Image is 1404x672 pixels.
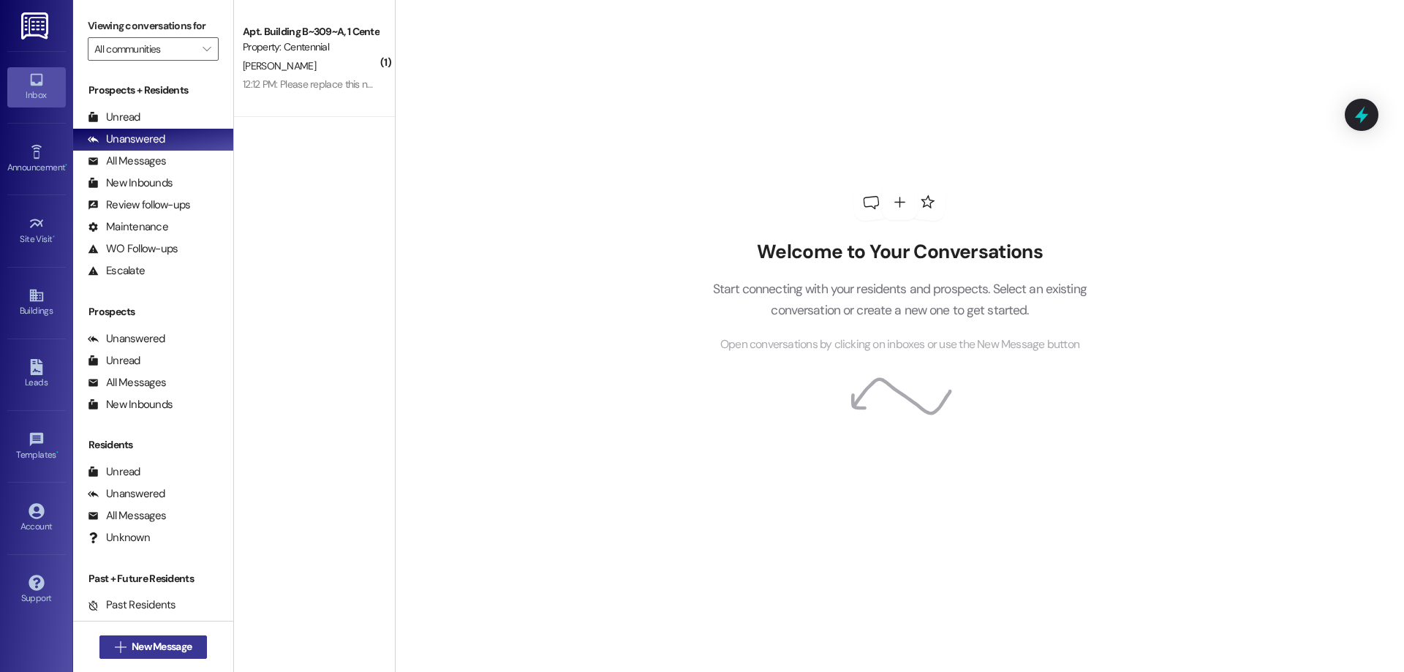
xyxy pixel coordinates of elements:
a: Support [7,570,66,610]
h2: Welcome to Your Conversations [690,241,1109,264]
div: Unknown [88,530,150,545]
div: Prospects + Residents [73,83,233,98]
div: Property: Centennial [243,39,378,55]
div: Prospects [73,304,233,320]
div: Past + Future Residents [73,571,233,586]
div: Unanswered [88,132,165,147]
a: Account [7,499,66,538]
div: New Inbounds [88,175,173,191]
p: Start connecting with your residents and prospects. Select an existing conversation or create a n... [690,279,1109,320]
div: Past Residents [88,597,176,613]
span: [PERSON_NAME] [243,59,316,72]
a: Inbox [7,67,66,107]
div: Unanswered [88,486,165,502]
i:  [203,43,211,55]
div: Review follow-ups [88,197,190,213]
div: WO Follow-ups [88,241,178,257]
span: • [56,448,58,458]
img: ResiDesk Logo [21,12,51,39]
i:  [115,641,126,653]
div: Unread [88,353,140,369]
div: Unread [88,464,140,480]
a: Site Visit • [7,211,66,251]
label: Viewing conversations for [88,15,219,37]
button: New Message [99,635,208,659]
div: Apt. Building B~309~A, 1 Centennial [243,24,378,39]
span: • [65,160,67,170]
div: Escalate [88,263,145,279]
span: Open conversations by clicking on inboxes or use the New Message button [720,336,1079,354]
div: Unread [88,110,140,125]
div: New Inbounds [88,397,173,412]
div: All Messages [88,154,166,169]
div: Residents [73,437,233,453]
a: Leads [7,355,66,394]
div: 12:12 PM: Please replace this number with [PERSON_NAME]. 8013360813 [243,78,548,91]
a: Templates • [7,427,66,467]
div: Maintenance [88,219,168,235]
div: All Messages [88,508,166,524]
span: • [53,232,55,242]
span: New Message [132,639,192,654]
input: All communities [94,37,195,61]
div: Unanswered [88,331,165,347]
div: All Messages [88,375,166,390]
a: Buildings [7,283,66,322]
